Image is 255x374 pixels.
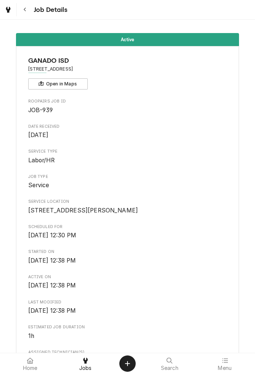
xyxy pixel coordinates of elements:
span: Estimated Job Duration [28,324,227,330]
div: Client Information [28,56,227,90]
div: Scheduled For [28,224,227,240]
span: Service Location [28,199,227,205]
span: Service Type [28,156,227,165]
span: [STREET_ADDRESS][PERSON_NAME] [28,207,138,214]
a: Home [3,355,58,373]
span: Active On [28,281,227,290]
div: Started On [28,249,227,265]
span: JOB-939 [28,107,53,114]
span: Service [28,182,49,189]
div: Last Modified [28,299,227,315]
div: Service Location [28,199,227,215]
span: Estimated Job Duration [28,332,227,341]
span: Started On [28,256,227,265]
span: Search [161,365,178,371]
a: Menu [198,355,252,373]
span: [DATE] 12:38 PM [28,307,76,314]
span: Service Type [28,149,227,155]
span: [DATE] [28,131,49,139]
span: Home [23,365,38,371]
span: Roopairs Job ID [28,106,227,115]
span: Date Received [28,131,227,140]
div: Estimated Job Duration [28,324,227,340]
span: [DATE] 12:38 PM [28,282,76,289]
div: Active On [28,274,227,290]
span: Menu [218,365,232,371]
div: Status [16,33,239,46]
span: Started On [28,249,227,255]
span: Job Details [32,5,67,15]
span: Address [28,66,227,72]
button: Navigate back [18,3,32,16]
span: [DATE] 12:38 PM [28,257,76,264]
span: Last Modified [28,299,227,305]
span: Active [121,37,135,42]
span: [DATE] 12:30 PM [28,232,76,239]
span: Labor/HR [28,157,55,164]
div: Job Type [28,174,227,190]
span: Last Modified [28,306,227,315]
div: Service Type [28,149,227,165]
span: 1h [28,332,34,339]
span: Job Type [28,174,227,180]
span: Scheduled For [28,231,227,240]
span: Jobs [79,365,92,371]
button: Create Object [119,355,136,372]
div: Roopairs Job ID [28,98,227,114]
button: Open in Maps [28,78,88,90]
span: Name [28,56,227,66]
div: Date Received [28,124,227,140]
a: Go to Jobs [1,3,15,16]
span: Active On [28,274,227,280]
a: Search [142,355,197,373]
span: Job Type [28,181,227,190]
a: Jobs [58,355,113,373]
span: Date Received [28,124,227,130]
span: Scheduled For [28,224,227,230]
span: Roopairs Job ID [28,98,227,104]
span: Assigned Technician(s) [28,349,227,355]
span: Service Location [28,206,227,215]
div: Assigned Technician(s) [28,349,227,365]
